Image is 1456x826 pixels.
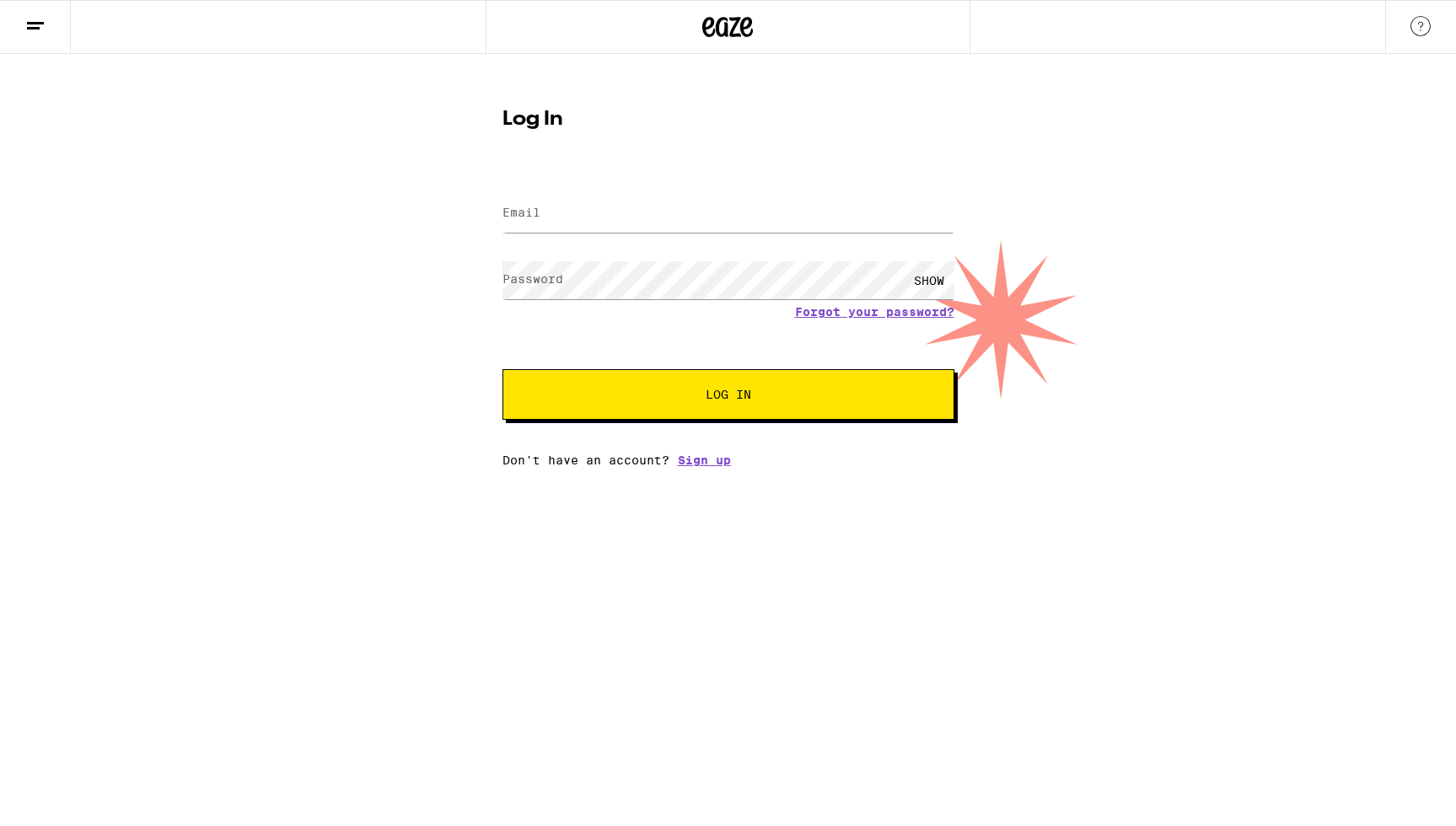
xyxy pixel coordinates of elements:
[678,453,731,467] a: Sign up
[706,389,751,400] span: Log In
[904,261,954,299] div: SHOW
[502,272,563,286] label: Password
[795,305,954,319] a: Forgot your password?
[502,453,954,467] div: Don't have an account?
[10,12,121,25] span: Hi. Need any help?
[502,195,954,233] input: Email
[502,206,540,219] label: Email
[502,110,954,130] h1: Log In
[502,369,954,420] button: Log In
